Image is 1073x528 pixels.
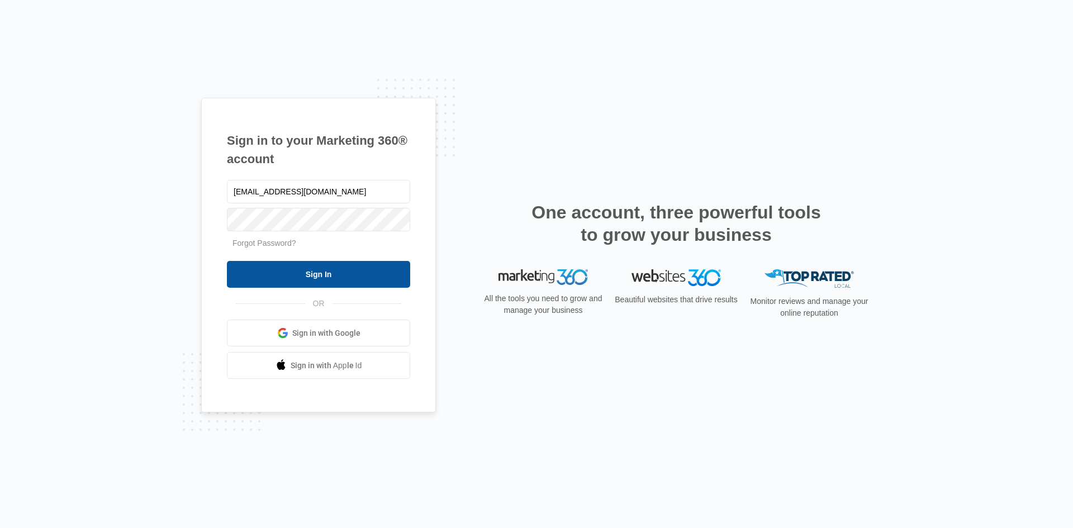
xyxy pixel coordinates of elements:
p: All the tools you need to grow and manage your business [481,293,606,316]
a: Forgot Password? [232,239,296,248]
a: Sign in with Google [227,320,410,346]
h2: One account, three powerful tools to grow your business [528,201,824,246]
a: Sign in with Apple Id [227,352,410,379]
span: Sign in with Apple Id [291,360,362,372]
span: OR [305,298,333,310]
input: Email [227,180,410,203]
img: Marketing 360 [498,269,588,285]
img: Websites 360 [632,269,721,286]
h1: Sign in to your Marketing 360® account [227,131,410,168]
input: Sign In [227,261,410,288]
p: Beautiful websites that drive results [614,294,739,306]
img: Top Rated Local [765,269,854,288]
span: Sign in with Google [292,327,360,339]
p: Monitor reviews and manage your online reputation [747,296,872,319]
